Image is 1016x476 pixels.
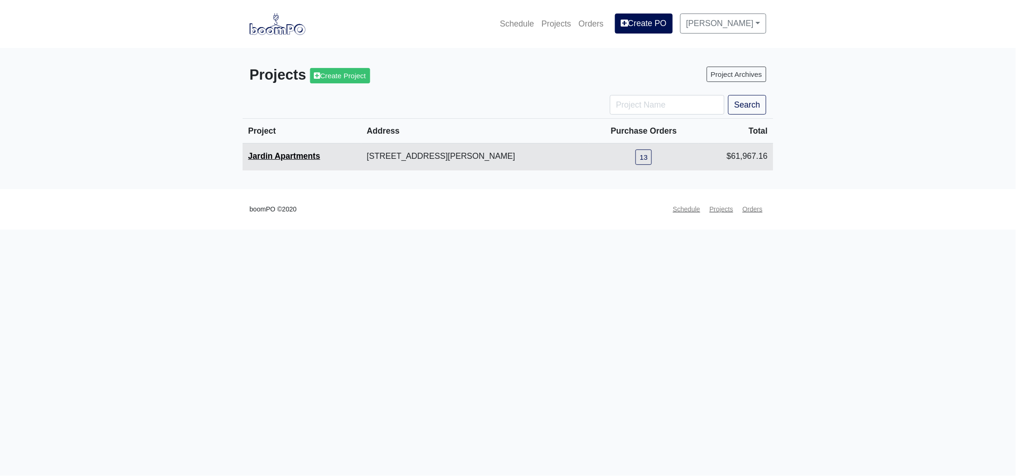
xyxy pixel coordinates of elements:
[310,68,370,83] a: Create Project
[575,14,608,34] a: Orders
[669,200,704,218] a: Schedule
[538,14,575,34] a: Projects
[248,151,320,161] a: Jardin Apartments
[706,200,737,218] a: Projects
[361,143,589,170] td: [STREET_ADDRESS][PERSON_NAME]
[496,14,538,34] a: Schedule
[243,119,361,144] th: Project
[250,13,305,34] img: boomPO
[636,150,652,165] a: 13
[610,95,725,115] input: Project Name
[361,119,589,144] th: Address
[680,14,766,33] a: [PERSON_NAME]
[615,14,673,33] a: Create PO
[739,200,766,218] a: Orders
[699,143,773,170] td: $61,967.16
[589,119,699,144] th: Purchase Orders
[250,67,501,84] h3: Projects
[699,119,773,144] th: Total
[250,204,297,215] small: boomPO ©2020
[707,67,766,82] a: Project Archives
[728,95,766,115] button: Search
